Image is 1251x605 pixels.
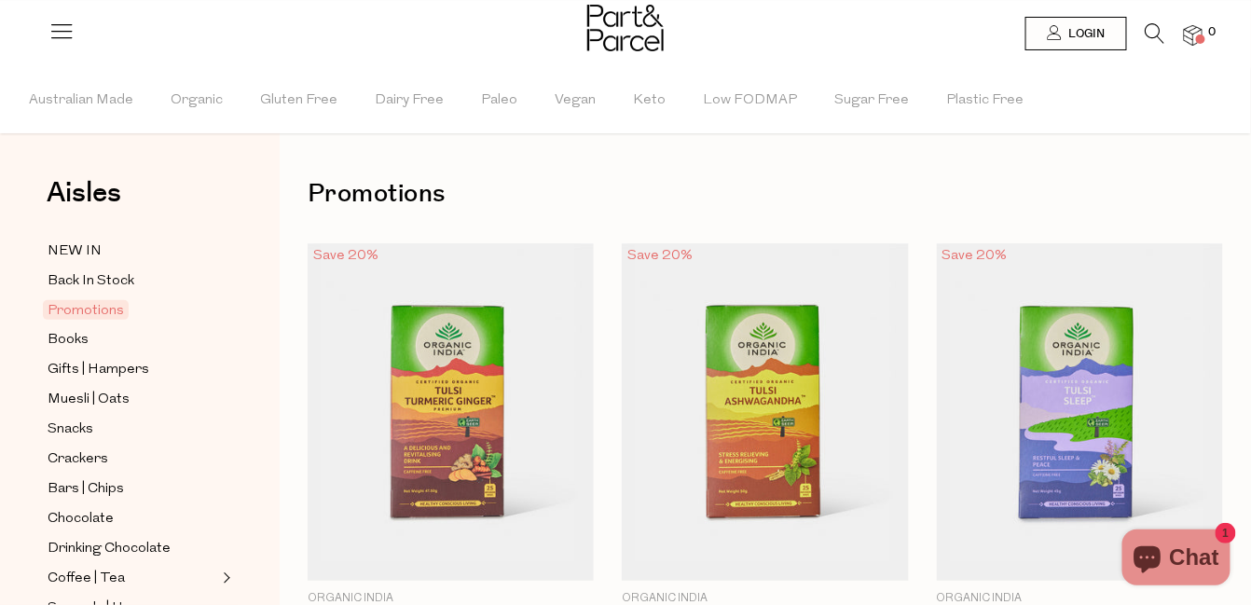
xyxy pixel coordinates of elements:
img: Tulsi [937,243,1223,582]
span: Plastic Free [946,68,1024,133]
span: Chocolate [48,508,114,530]
a: Drinking Chocolate [48,537,217,560]
span: Bars | Chips [48,478,124,501]
a: Promotions [48,299,217,322]
a: Login [1025,17,1127,50]
span: Login [1065,26,1106,42]
img: Part&Parcel [587,5,664,51]
a: 0 [1184,25,1203,45]
span: Vegan [555,68,596,133]
button: Expand/Collapse Coffee | Tea [218,567,231,589]
span: Organic [171,68,223,133]
span: 0 [1204,24,1221,41]
span: NEW IN [48,241,102,263]
a: Muesli | Oats [48,388,217,411]
a: Snacks [48,418,217,441]
a: Bars | Chips [48,477,217,501]
span: Muesli | Oats [48,389,130,411]
img: Tulsi [622,243,908,582]
a: Chocolate [48,507,217,530]
span: Coffee | Tea [48,568,125,590]
span: Aisles [47,172,121,213]
span: Promotions [43,300,129,320]
a: Gifts | Hampers [48,358,217,381]
div: Save 20% [308,243,384,268]
span: Paleo [481,68,517,133]
a: Books [48,328,217,351]
span: Snacks [48,419,93,441]
span: Books [48,329,89,351]
div: Save 20% [622,243,698,268]
div: Save 20% [937,243,1013,268]
inbox-online-store-chat: Shopify online store chat [1117,529,1236,590]
span: Back In Stock [48,270,134,293]
a: Back In Stock [48,269,217,293]
span: Drinking Chocolate [48,538,171,560]
h1: Promotions [308,172,1223,215]
span: Low FODMAP [703,68,797,133]
span: Sugar Free [834,68,909,133]
a: NEW IN [48,240,217,263]
span: Keto [633,68,666,133]
span: Crackers [48,448,108,471]
span: Dairy Free [375,68,444,133]
a: Crackers [48,447,217,471]
a: Coffee | Tea [48,567,217,590]
img: Tulsi [308,243,594,582]
span: Australian Made [29,68,133,133]
span: Gluten Free [260,68,337,133]
span: Gifts | Hampers [48,359,149,381]
a: Aisles [47,179,121,226]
